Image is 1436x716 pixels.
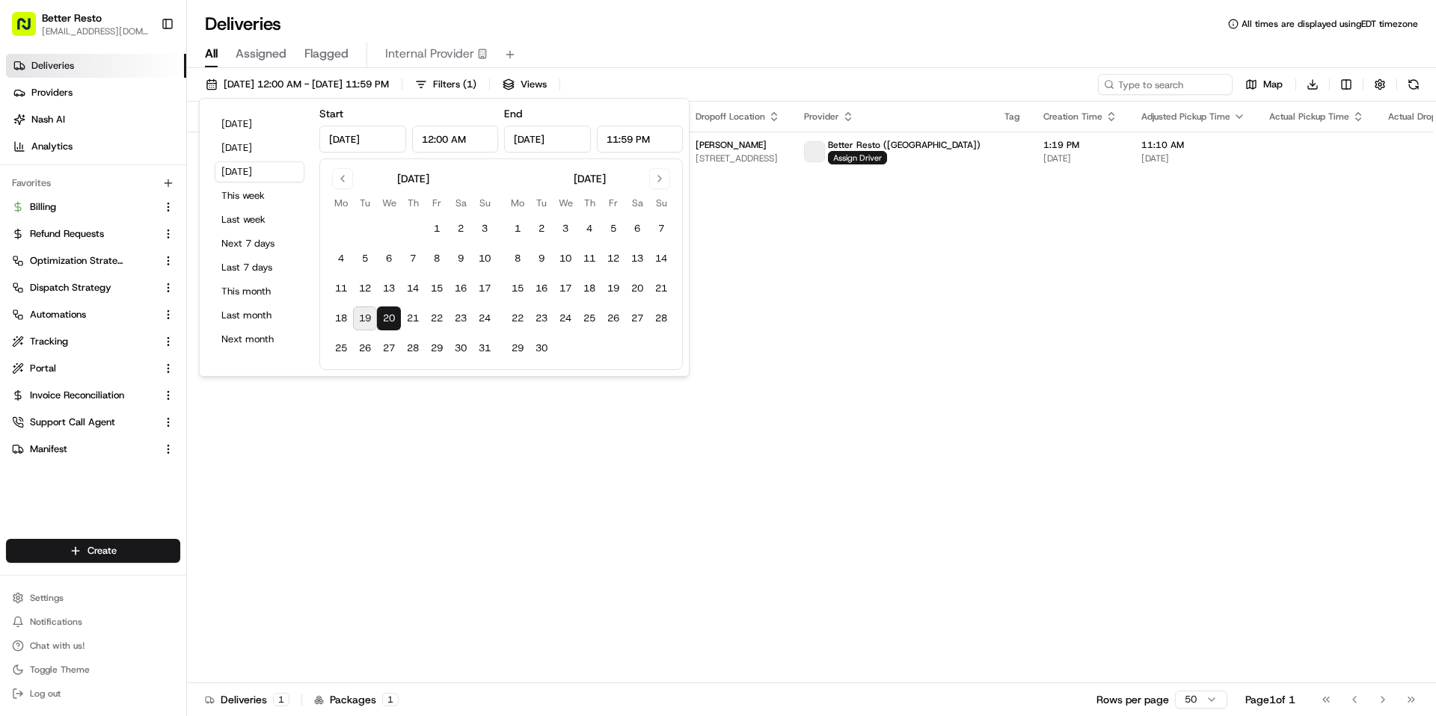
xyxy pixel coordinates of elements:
span: Actual Pickup Time [1269,111,1349,123]
span: Assign Driver [828,151,887,164]
button: 1 [425,217,449,241]
button: 14 [649,247,673,271]
span: [STREET_ADDRESS] [696,152,780,164]
div: [DATE] [574,171,606,186]
img: 1736555255976-a54dd68f-1ca7-489b-9aae-adbdc363a1c4 [15,143,42,170]
a: Providers [6,81,186,105]
button: Optimization Strategy [6,249,180,273]
button: [DATE] [215,114,304,135]
button: 2 [530,217,553,241]
th: Friday [425,195,449,211]
span: [DATE] [1043,152,1117,164]
label: End [504,107,522,120]
button: 26 [353,336,377,360]
span: Tracking [30,335,68,348]
button: Create [6,539,180,563]
span: Filters [433,78,476,91]
span: Better Resto ([GEOGRAPHIC_DATA]) [828,139,981,151]
a: Deliveries [6,54,186,78]
span: Billing [30,200,56,214]
span: [DATE] 12:00 AM - [DATE] 11:59 PM [224,78,389,91]
button: 3 [553,217,577,241]
button: 26 [601,306,625,330]
button: 22 [506,306,530,330]
span: [DATE] [1141,152,1245,164]
th: Tuesday [530,195,553,211]
button: 13 [377,277,401,300]
button: This week [215,185,304,206]
button: 28 [401,336,425,360]
span: Internal Provider [385,45,474,63]
button: 20 [377,306,401,330]
label: Start [319,107,343,120]
button: This month [215,281,304,302]
span: Creation Time [1043,111,1102,123]
span: All [205,45,218,63]
button: 24 [473,306,497,330]
button: 10 [553,247,577,271]
span: [DATE] [120,232,151,244]
span: Providers [31,86,73,99]
button: 12 [601,247,625,271]
span: Create [88,544,117,558]
button: Better Resto [42,10,102,25]
button: [DATE] 12:00 AM - [DATE] 11:59 PM [199,74,396,95]
span: [DATE] [58,272,88,284]
div: 💻 [126,336,138,348]
span: Settings [30,592,64,604]
button: 29 [425,336,449,360]
button: 28 [649,306,673,330]
button: 19 [353,306,377,330]
a: Manifest [12,442,156,456]
button: Map [1239,74,1289,95]
button: 25 [577,306,601,330]
button: Last month [215,305,304,326]
a: 📗Knowledge Base [9,328,120,355]
button: 16 [449,277,473,300]
button: Go to previous month [332,168,353,189]
th: Sunday [473,195,497,211]
span: [EMAIL_ADDRESS][DOMAIN_NAME] [42,25,149,37]
button: 21 [649,277,673,300]
button: 20 [625,277,649,300]
a: Automations [12,308,156,321]
img: 1736555255976-a54dd68f-1ca7-489b-9aae-adbdc363a1c4 [30,232,42,244]
button: Portal [6,357,180,380]
span: Dispatch Strategy [30,281,111,294]
button: 4 [329,247,353,271]
div: Page 1 of 1 [1245,692,1295,707]
button: 7 [649,217,673,241]
span: Regen Pajulas [46,232,109,244]
th: Wednesday [377,195,401,211]
button: 19 [601,277,625,300]
button: [DATE] [215,161,304,182]
button: Next 7 days [215,233,304,254]
span: Invoice Reconciliation [30,389,124,402]
th: Monday [506,195,530,211]
input: Date [504,126,591,152]
button: 23 [530,306,553,330]
span: Knowledge Base [30,334,114,349]
p: Welcome 👋 [15,60,272,84]
button: Go to next month [649,168,670,189]
input: Date [319,126,406,152]
a: Support Call Agent [12,416,156,429]
button: Tracking [6,330,180,354]
button: 24 [553,306,577,330]
button: 1 [506,217,530,241]
th: Sunday [649,195,673,211]
button: Chat with us! [6,635,180,656]
a: Dispatch Strategy [12,281,156,294]
img: Nash [15,15,45,45]
div: 📗 [15,336,27,348]
th: Saturday [625,195,649,211]
div: Favorites [6,171,180,195]
div: Deliveries [205,692,289,707]
th: Wednesday [553,195,577,211]
button: See all [232,191,272,209]
button: Billing [6,195,180,219]
div: Start new chat [67,143,245,158]
button: 6 [377,247,401,271]
button: 8 [425,247,449,271]
th: Saturday [449,195,473,211]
